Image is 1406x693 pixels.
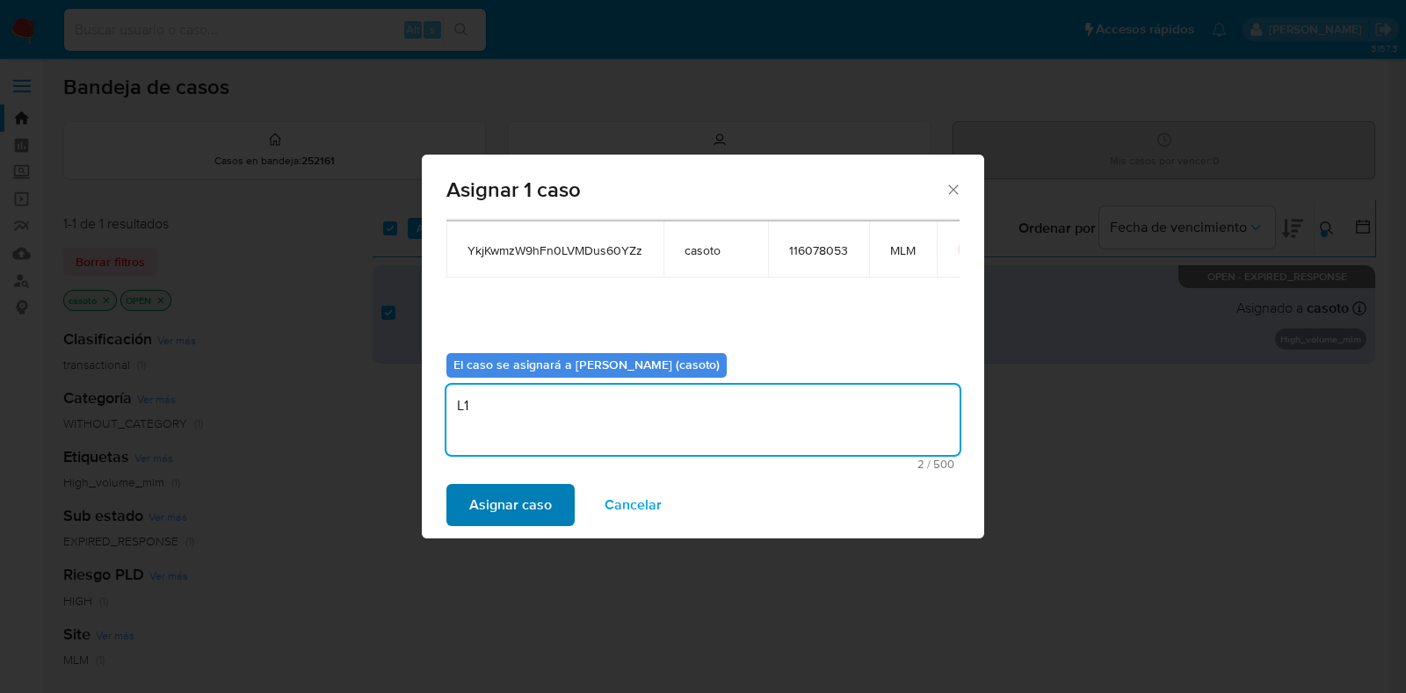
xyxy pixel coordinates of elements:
[945,181,960,197] button: Cerrar ventana
[422,155,984,538] div: assign-modal
[446,484,575,526] button: Asignar caso
[890,242,916,258] span: MLM
[789,242,848,258] span: 116078053
[467,242,642,258] span: YkjKwmzW9hFn0LVMDus60YZz
[685,242,747,258] span: casoto
[453,356,720,373] b: El caso se asignará a [PERSON_NAME] (casoto)
[958,239,979,260] button: icon-button
[446,385,960,455] textarea: L1
[605,486,662,524] span: Cancelar
[469,486,552,524] span: Asignar caso
[582,484,685,526] button: Cancelar
[452,458,954,470] span: Máximo 500 caracteres
[446,179,945,200] span: Asignar 1 caso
